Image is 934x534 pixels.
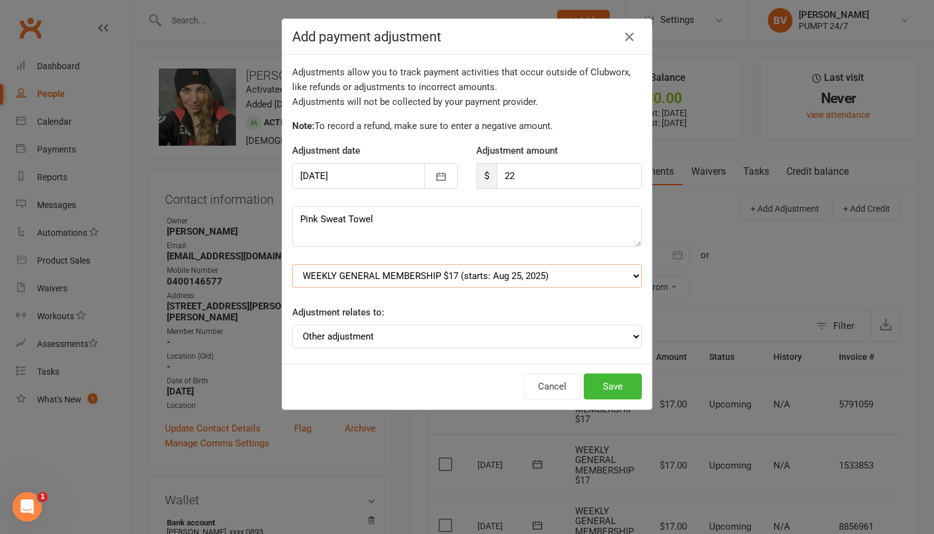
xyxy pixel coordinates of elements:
button: Close [620,27,639,47]
h4: Add payment adjustment [292,29,642,44]
button: Cancel [524,373,581,399]
span: $ [476,163,497,189]
strong: Note: [292,120,314,131]
label: Adjustment date [292,143,360,158]
label: Adjustment amount [476,143,558,158]
iframe: Intercom live chat [12,492,42,522]
div: Adjustments allow you to track payment activities that occur outside of Clubworx, like refunds or... [292,65,642,109]
button: Save [584,373,642,399]
span: 1 [38,492,48,502]
label: Adjustment relates to: [292,305,384,320]
p: To record a refund, make sure to enter a negative amount. [292,119,642,133]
